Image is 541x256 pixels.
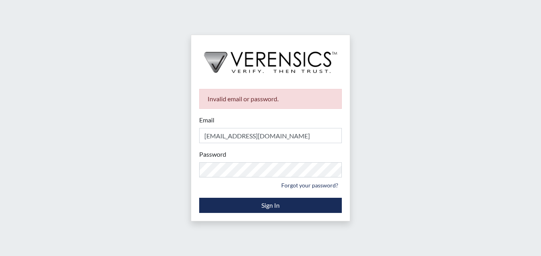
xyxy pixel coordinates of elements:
input: Email [199,128,342,143]
label: Password [199,150,226,159]
img: logo-wide-black.2aad4157.png [191,35,350,81]
label: Email [199,115,214,125]
button: Sign In [199,198,342,213]
a: Forgot your password? [278,179,342,191]
div: Invalid email or password. [199,89,342,109]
